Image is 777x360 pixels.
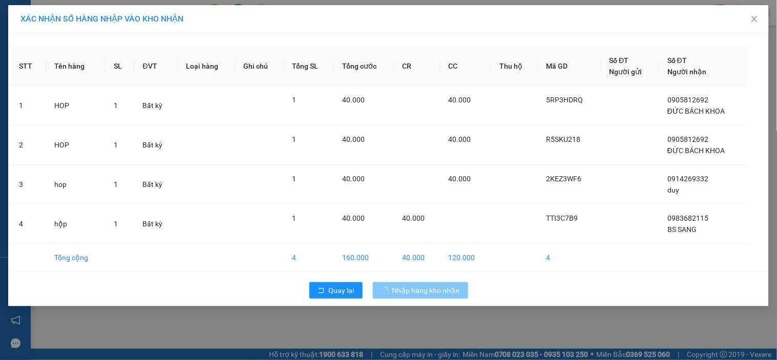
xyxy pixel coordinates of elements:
span: 5RP3HDRQ [546,96,583,104]
td: hộp [46,204,106,244]
th: Ghi chú [235,47,284,86]
button: Nhập hàng kho nhận [373,282,468,299]
td: 2 [11,125,46,165]
span: Người nhận [667,68,706,76]
th: Thu hộ [491,47,538,86]
td: Bất kỳ [135,125,178,165]
td: 4 [11,204,46,244]
span: 40.000 [342,214,365,222]
th: STT [11,47,46,86]
span: 40.000 [342,135,365,143]
td: 1 [11,86,46,125]
span: TTI3C7B9 [546,214,578,222]
span: 1 [114,101,118,110]
span: Số ĐT [610,56,629,65]
td: 120.000 [440,244,492,272]
span: 2KEZ3WF6 [546,175,581,183]
td: hop [46,165,106,204]
span: 40.000 [342,96,365,104]
span: 1 [114,180,118,188]
td: 4 [538,244,601,272]
span: 40.000 [342,175,365,183]
span: Nhập hàng kho nhận [392,285,460,296]
td: 40.000 [394,244,440,272]
span: 40.000 [449,175,471,183]
span: 1 [292,96,296,104]
td: Bất kỳ [135,165,178,204]
th: ĐVT [135,47,178,86]
span: 1 [114,141,118,149]
th: Loại hàng [178,47,236,86]
th: Tổng cước [334,47,394,86]
span: Người gửi [610,68,642,76]
td: 4 [284,244,334,272]
td: HOP [46,125,106,165]
span: 0905812692 [667,135,708,143]
span: 1 [114,220,118,228]
span: 1 [292,214,296,222]
th: SL [106,47,135,86]
td: 3 [11,165,46,204]
span: 0914269332 [667,175,708,183]
span: 40.000 [449,96,471,104]
td: 160.000 [334,244,394,272]
td: Tổng cộng [46,244,106,272]
span: R5SKU218 [546,135,580,143]
span: ĐỨC BÁCH KHOA [667,146,725,155]
span: BS SANG [667,225,697,234]
td: Bất kỳ [135,86,178,125]
span: XÁC NHẬN SỐ HÀNG NHẬP VÀO KHO NHẬN [20,14,183,24]
span: rollback [318,287,325,295]
td: Bất kỳ [135,204,178,244]
span: 1 [292,135,296,143]
th: CR [394,47,440,86]
span: 40.000 [403,214,425,222]
th: Tổng SL [284,47,334,86]
th: Tên hàng [46,47,106,86]
span: 1 [292,175,296,183]
span: ĐỨC BÁCH KHOA [667,107,725,115]
span: Quay lại [329,285,354,296]
span: Số ĐT [667,56,687,65]
th: CC [440,47,492,86]
button: Close [740,5,769,34]
th: Mã GD [538,47,601,86]
span: 40.000 [449,135,471,143]
span: 0983682115 [667,214,708,222]
span: duy [667,186,679,194]
td: HOP [46,86,106,125]
span: close [750,15,759,23]
span: 0905812692 [667,96,708,104]
button: rollbackQuay lại [309,282,363,299]
span: loading [381,287,392,294]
